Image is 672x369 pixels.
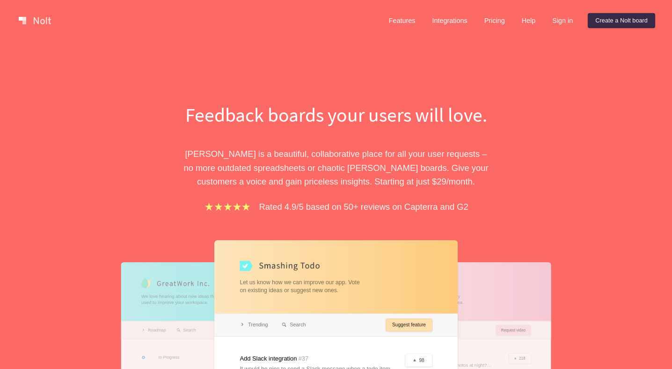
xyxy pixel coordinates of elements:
[424,13,475,28] a: Integrations
[175,147,497,188] p: [PERSON_NAME] is a beautiful, collaborative place for all your user requests – no more outdated s...
[175,101,497,128] h1: Feedback boards your users will love.
[545,13,580,28] a: Sign in
[259,200,468,214] p: Rated 4.9/5 based on 50+ reviews on Capterra and G2
[514,13,543,28] a: Help
[204,201,251,212] img: stars.b067e34983.png
[477,13,512,28] a: Pricing
[381,13,423,28] a: Features
[588,13,655,28] a: Create a Nolt board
